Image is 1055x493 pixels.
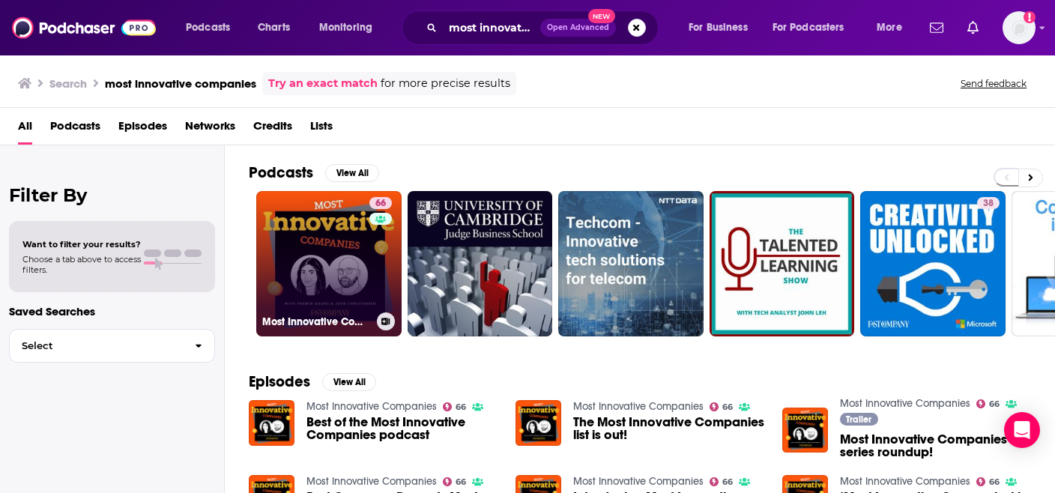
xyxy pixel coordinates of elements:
span: 66 [375,196,386,211]
a: 66 [369,197,392,209]
a: Most Innovative Companies [840,397,970,410]
a: 66 [443,477,467,486]
span: 66 [456,479,466,486]
a: The Most Innovative Companies list is out! [573,416,764,441]
h3: Search [49,76,87,91]
a: 66 [443,402,467,411]
h3: most innovative companies [105,76,256,91]
div: Search podcasts, credits, & more... [416,10,673,45]
span: Charts [258,17,290,38]
span: Open Advanced [547,24,609,31]
span: More [877,17,902,38]
button: open menu [763,16,866,40]
a: Most Innovative Companies [306,475,437,488]
a: 66 [710,402,734,411]
div: Open Intercom Messenger [1004,412,1040,448]
a: 38 [977,197,1000,209]
a: 38 [860,191,1006,336]
a: EpisodesView All [249,372,376,391]
span: 66 [456,404,466,411]
button: Select [9,329,215,363]
button: Show profile menu [1003,11,1036,44]
button: open menu [175,16,250,40]
a: Most Innovative Companies [306,400,437,413]
a: Networks [185,114,235,145]
span: Want to filter your results? [22,239,141,249]
h3: Most Innovative Companies [262,315,371,328]
span: New [588,9,615,23]
a: All [18,114,32,145]
span: 66 [722,479,733,486]
button: open menu [309,16,392,40]
span: Select [10,341,183,351]
a: Best of the Most Innovative Companies podcast [306,416,498,441]
img: Most Innovative Companies series roundup! [782,408,828,453]
a: Most Innovative Companies series roundup! [840,433,1031,459]
span: Monitoring [319,17,372,38]
span: Podcasts [186,17,230,38]
span: Choose a tab above to access filters. [22,254,141,275]
span: 38 [983,196,994,211]
a: 66Most Innovative Companies [256,191,402,336]
span: for more precise results [381,75,510,92]
a: PodcastsView All [249,163,379,182]
a: Show notifications dropdown [924,15,949,40]
button: open menu [678,16,767,40]
img: Best of the Most Innovative Companies podcast [249,400,294,446]
p: Saved Searches [9,304,215,318]
a: Credits [253,114,292,145]
img: Podchaser - Follow, Share and Rate Podcasts [12,13,156,42]
a: Show notifications dropdown [961,15,985,40]
a: 66 [710,477,734,486]
a: Podcasts [50,114,100,145]
h2: Episodes [249,372,310,391]
span: 66 [989,401,1000,408]
a: Most Innovative Companies [573,475,704,488]
button: Send feedback [956,77,1031,90]
a: Most Innovative Companies [573,400,704,413]
h2: Filter By [9,184,215,206]
button: View All [325,164,379,182]
button: View All [322,373,376,391]
span: 66 [722,404,733,411]
a: Charts [248,16,299,40]
span: Trailer [846,415,871,424]
a: 66 [976,399,1000,408]
img: User Profile [1003,11,1036,44]
span: For Business [689,17,748,38]
a: 66 [976,477,1000,486]
a: Episodes [118,114,167,145]
button: open menu [866,16,921,40]
input: Search podcasts, credits, & more... [443,16,540,40]
span: For Podcasters [773,17,844,38]
span: 66 [989,479,1000,486]
img: The Most Innovative Companies list is out! [516,400,561,446]
a: Lists [310,114,333,145]
h2: Podcasts [249,163,313,182]
button: Open AdvancedNew [540,19,616,37]
svg: Add a profile image [1024,11,1036,23]
a: Try an exact match [268,75,378,92]
span: Logged in as emma.garth [1003,11,1036,44]
a: Most Innovative Companies [840,475,970,488]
